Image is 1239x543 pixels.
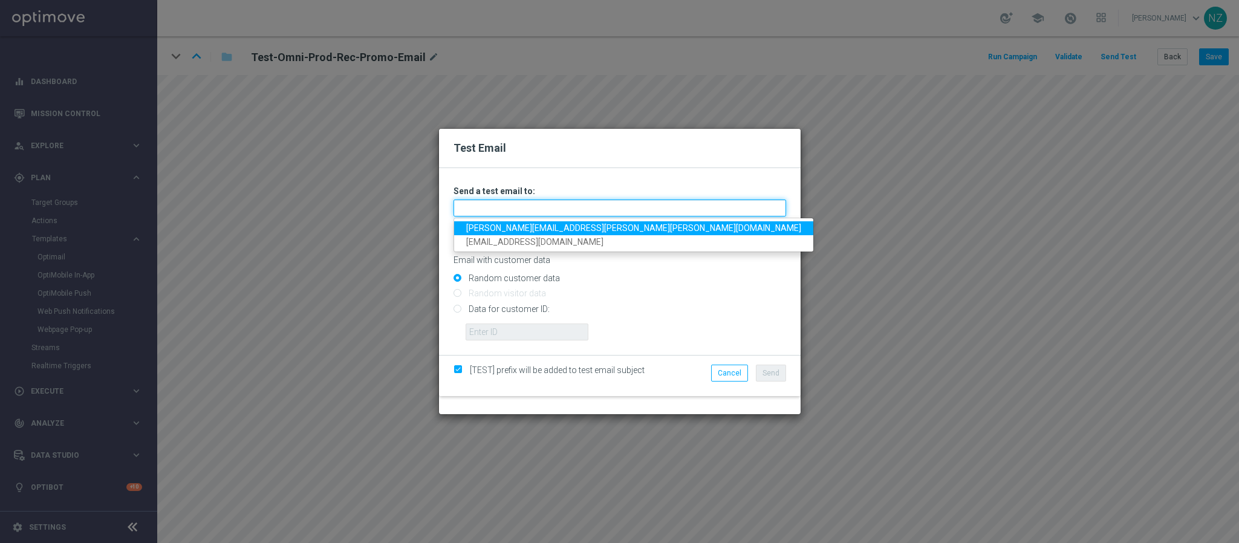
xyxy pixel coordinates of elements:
[470,365,645,375] span: [TEST] prefix will be added to test email subject
[454,221,813,235] a: [PERSON_NAME][EMAIL_ADDRESS][PERSON_NAME][PERSON_NAME][DOMAIN_NAME]
[454,235,813,249] a: [EMAIL_ADDRESS][DOMAIN_NAME]
[466,273,560,284] label: Random customer data
[711,365,748,382] button: Cancel
[756,365,786,382] button: Send
[763,369,779,377] span: Send
[454,255,786,265] p: Email with customer data
[466,324,588,340] input: Enter ID
[454,186,786,197] h3: Send a test email to:
[454,141,786,155] h2: Test Email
